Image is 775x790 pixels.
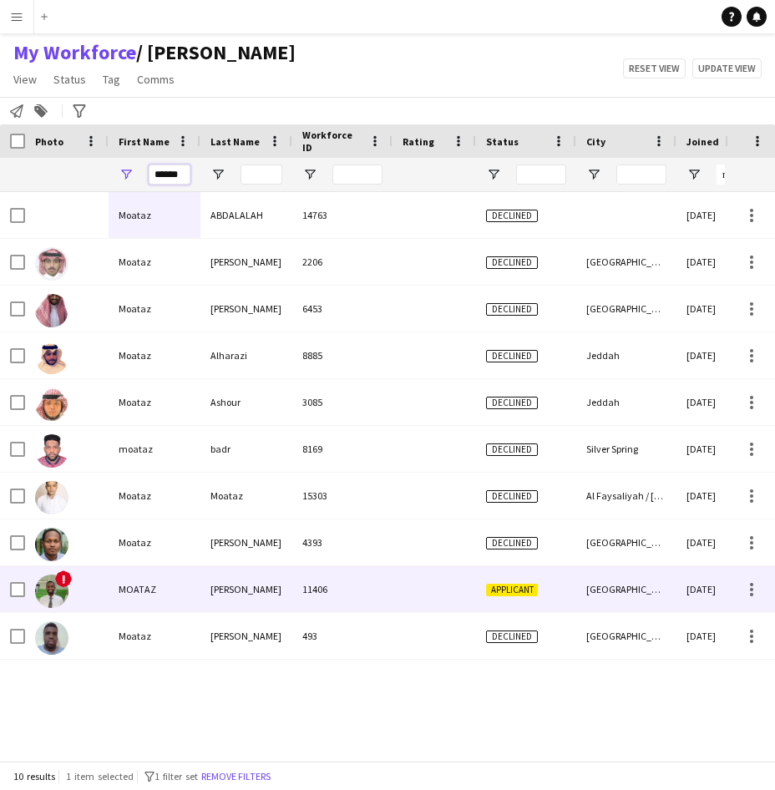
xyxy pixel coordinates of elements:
span: Declined [486,397,538,409]
span: Last Name [210,135,260,148]
app-action-btn: Advanced filters [69,101,89,121]
span: Declined [486,210,538,222]
input: Workforce ID Filter Input [332,165,382,185]
div: Moataz [109,379,200,425]
span: 1 item selected [66,770,134,782]
div: 2206 [292,239,393,285]
div: 14763 [292,192,393,238]
button: Open Filter Menu [486,167,501,182]
img: Moataz Al malki [35,247,68,281]
span: Comms [137,72,175,87]
a: Comms [130,68,181,90]
div: Moataz [109,192,200,238]
div: Moataz [109,473,200,519]
div: [PERSON_NAME] [200,566,292,612]
button: Open Filter Menu [302,167,317,182]
div: Moataz [109,332,200,378]
button: Open Filter Menu [686,167,702,182]
button: Open Filter Menu [210,167,225,182]
div: Silver Spring [576,426,676,472]
a: My Workforce [13,40,136,65]
img: Moataz Al malki [35,294,68,327]
div: [GEOGRAPHIC_DATA] [576,613,676,659]
span: Workforce ID [302,129,362,154]
a: View [7,68,43,90]
button: Open Filter Menu [119,167,134,182]
span: Applicant [486,584,538,596]
div: [PERSON_NAME] [200,613,292,659]
div: Alharazi [200,332,292,378]
div: [GEOGRAPHIC_DATA] [576,519,676,565]
span: Photo [35,135,63,148]
div: Jeddah [576,379,676,425]
div: 11406 [292,566,393,612]
button: Remove filters [198,767,274,786]
div: Al Faysaliyah / [GEOGRAPHIC_DATA] [576,473,676,519]
span: Declined [486,490,538,503]
div: 6453 [292,286,393,332]
input: City Filter Input [616,165,666,185]
input: Status Filter Input [516,165,566,185]
button: Reset view [623,58,686,78]
div: 493 [292,613,393,659]
span: City [586,135,605,148]
div: 15303 [292,473,393,519]
span: Rating [403,135,434,148]
span: View [13,72,37,87]
app-action-btn: Notify workforce [7,101,27,121]
div: [PERSON_NAME] [200,286,292,332]
span: Declined [486,350,538,362]
div: ABDALALAH [200,192,292,238]
img: Moataz Alharazi [35,341,68,374]
div: 3085 [292,379,393,425]
div: [GEOGRAPHIC_DATA] [576,286,676,332]
img: Moataz Ashour [35,387,68,421]
span: Declined [486,443,538,456]
div: Jeddah [576,332,676,378]
button: Update view [692,58,762,78]
span: Declined [486,256,538,269]
a: Status [47,68,93,90]
span: Declined [486,537,538,549]
input: Last Name Filter Input [241,165,282,185]
img: moataz badr [35,434,68,468]
div: Moataz [109,613,200,659]
span: Tag [103,72,120,87]
div: moataz [109,426,200,472]
div: [GEOGRAPHIC_DATA] [576,239,676,285]
span: ! [55,570,72,587]
div: 8885 [292,332,393,378]
div: [PERSON_NAME] [200,519,292,565]
app-action-btn: Add to tag [31,101,51,121]
span: Status [53,72,86,87]
input: Joined Filter Input [717,165,767,185]
span: Declined [486,303,538,316]
div: Moataz [200,473,292,519]
button: Open Filter Menu [586,167,601,182]
div: Moataz [109,239,200,285]
span: Declined [486,630,538,643]
div: Moataz [109,519,200,565]
div: [GEOGRAPHIC_DATA] [576,566,676,612]
span: Joined [686,135,719,148]
input: First Name Filter Input [149,165,190,185]
img: MOATAZ MOHAMED [35,575,68,608]
span: Status [486,135,519,148]
div: [PERSON_NAME] [200,239,292,285]
img: Moataz Moataz [35,481,68,514]
a: Tag [96,68,127,90]
div: 8169 [292,426,393,472]
div: Ashour [200,379,292,425]
span: Waad Ziyarah [136,40,296,65]
div: badr [200,426,292,472]
img: Moataz Mohammed [35,621,68,655]
div: MOATAZ [109,566,200,612]
div: 4393 [292,519,393,565]
div: Moataz [109,286,200,332]
img: Moataz Mohamed [35,528,68,561]
span: First Name [119,135,170,148]
span: 1 filter set [154,770,198,782]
